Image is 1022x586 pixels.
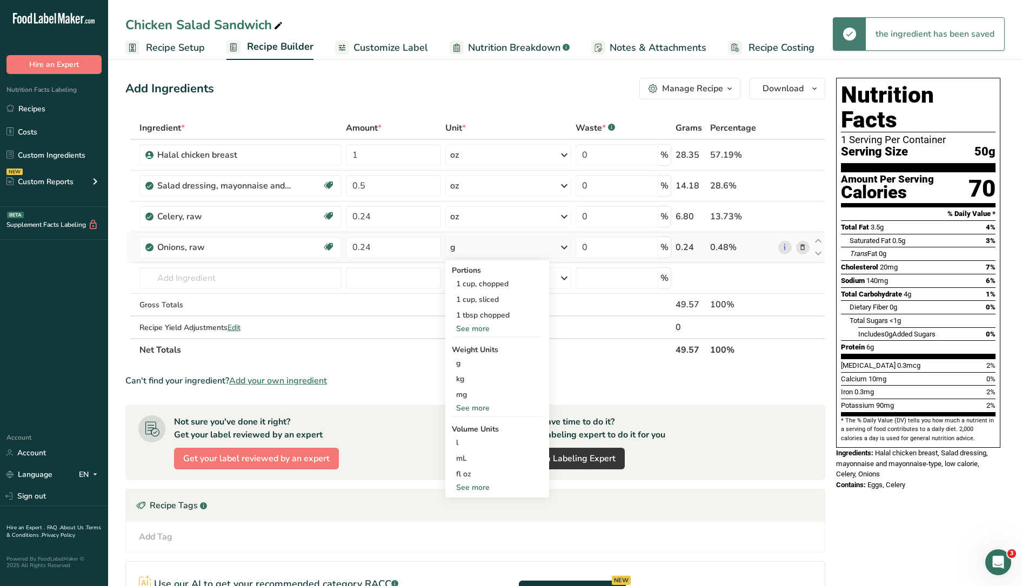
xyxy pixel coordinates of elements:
[986,237,996,245] span: 3%
[468,41,560,55] span: Nutrition Breakdown
[841,343,865,351] span: Protein
[452,276,543,292] div: 1 cup, chopped
[676,241,706,254] div: 0.24
[183,452,330,465] span: Get your label reviewed by an expert
[452,387,543,402] div: mg
[452,344,543,355] div: Weight Units
[47,524,60,531] a: FAQ .
[60,524,86,531] a: About Us .
[710,179,774,192] div: 28.6%
[226,35,313,60] a: Recipe Builder
[125,36,205,60] a: Recipe Setup
[6,176,74,187] div: Custom Reports
[841,277,865,285] span: Sodium
[890,303,897,311] span: 0g
[841,223,869,231] span: Total Fat
[986,375,996,383] span: 0%
[6,524,101,539] a: Terms & Conditions .
[836,481,866,489] span: Contains:
[728,36,814,60] a: Recipe Costing
[841,134,996,145] div: 1 Serving Per Container
[985,549,1011,575] iframe: Intercom live chat
[452,307,543,323] div: 1 tbsp chopped
[157,149,292,161] div: Halal chicken breast
[42,531,75,539] a: Privacy Policy
[612,576,631,585] div: NEW
[880,263,898,271] span: 20mg
[879,250,886,258] span: 0g
[866,18,1004,50] div: the ingredient has been saved
[139,530,172,543] div: Add Tag
[850,250,877,258] span: Fat
[986,290,996,298] span: 1%
[841,290,902,298] span: Total Carbohydrate
[986,388,996,396] span: 2%
[836,449,988,478] span: Halal chicken breast, Salad dressing, mayonnaise and mayonnaise-type, low calorie, Celery, Onions
[676,149,706,161] div: 28.35
[890,316,901,325] span: <1g
[986,361,996,369] span: 2%
[866,277,888,285] span: 140mg
[6,55,102,74] button: Hire an Expert
[867,481,905,489] span: Eggs, Celery
[456,453,538,464] div: mL
[137,338,673,361] th: Net Totals
[850,237,891,245] span: Saturated Fat
[450,36,570,60] a: Nutrition Breakdown
[6,556,102,569] div: Powered By FoodLabelMaker © 2025 All Rights Reserved
[456,437,538,448] div: l
[639,78,740,99] button: Manage Recipe
[876,401,894,409] span: 90mg
[710,122,756,134] span: Percentage
[125,374,825,387] div: Can't find your ingredient?
[710,149,774,161] div: 57.19%
[157,179,292,192] div: Salad dressing, mayonnaise and mayonnaise-type, low calorie
[858,330,936,338] span: Includes Added Sugars
[866,343,874,351] span: 6g
[986,401,996,409] span: 2%
[676,298,706,311] div: 49.57
[139,122,185,134] span: Ingredient
[869,375,886,383] span: 10mg
[456,468,538,480] div: fl oz
[673,338,708,361] th: 49.57
[125,80,214,98] div: Add Ingredients
[174,415,323,441] div: Not sure you've done it right? Get your label reviewed by an expert
[125,15,285,35] div: Chicken Salad Sandwich
[450,179,459,192] div: oz
[841,263,878,271] span: Cholesterol
[778,241,792,254] a: i
[986,263,996,271] span: 7%
[452,371,543,387] div: kg
[450,149,459,161] div: oz
[836,449,873,457] span: Ingredients:
[749,41,814,55] span: Recipe Costing
[157,210,292,223] div: Celery, raw
[576,122,615,134] div: Waste
[841,375,867,383] span: Calcium
[452,323,543,334] div: See more
[518,448,625,469] a: Hire a Labeling Expert
[968,174,996,203] div: 70
[518,415,665,441] div: Don't have time to do it? Hire a labeling expert to do it for you
[157,241,292,254] div: Onions, raw
[841,145,908,159] span: Serving Size
[676,321,706,334] div: 0
[904,290,911,298] span: 4g
[146,41,205,55] span: Recipe Setup
[662,82,723,95] div: Manage Recipe
[6,169,23,175] div: NEW
[79,468,102,481] div: EN
[841,174,934,185] div: Amount Per Serving
[986,330,996,338] span: 0%
[591,36,706,60] a: Notes & Attachments
[986,303,996,311] span: 0%
[6,524,45,531] a: Hire an Expert .
[854,388,874,396] span: 0.3mg
[7,212,24,218] div: BETA
[353,41,428,55] span: Customize Label
[841,207,996,220] section: % Daily Value *
[452,482,543,493] div: See more
[892,237,905,245] span: 0.5g
[346,122,382,134] span: Amount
